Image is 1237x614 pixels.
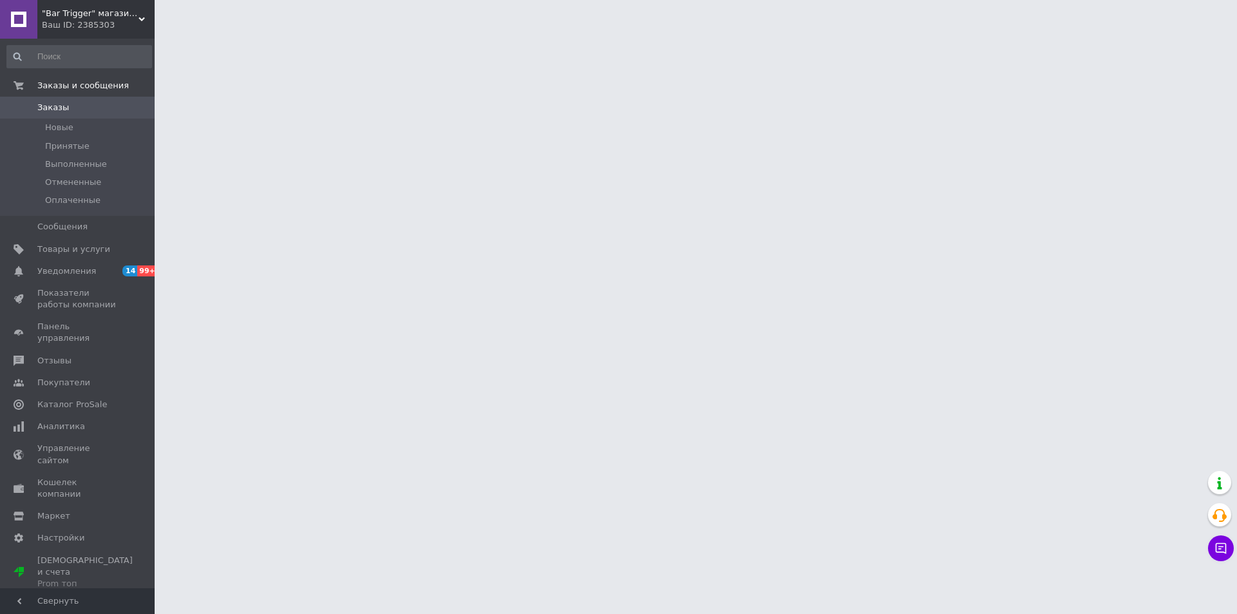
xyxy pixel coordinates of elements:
[37,578,133,590] div: Prom топ
[37,102,69,113] span: Заказы
[37,510,70,522] span: Маркет
[45,158,107,170] span: Выполненные
[45,140,90,152] span: Принятые
[37,287,119,311] span: Показатели работы компании
[37,399,107,410] span: Каталог ProSale
[137,265,158,276] span: 99+
[37,355,72,367] span: Отзывы
[42,19,155,31] div: Ваш ID: 2385303
[37,221,88,233] span: Сообщения
[6,45,152,68] input: Поиск
[45,122,73,133] span: Новые
[37,443,119,466] span: Управление сайтом
[37,265,96,277] span: Уведомления
[45,177,101,188] span: Отмененные
[37,80,129,91] span: Заказы и сообщения
[37,377,90,389] span: Покупатели
[37,555,133,590] span: [DEMOGRAPHIC_DATA] и счета
[45,195,101,206] span: Оплаченные
[122,265,137,276] span: 14
[37,321,119,344] span: Панель управления
[37,421,85,432] span: Аналитика
[37,477,119,500] span: Кошелек компании
[42,8,139,19] span: "Bar Trigger" магазин барного инвентаря и оборудования
[37,244,110,255] span: Товары и услуги
[37,532,84,544] span: Настройки
[1208,535,1234,561] button: Чат с покупателем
